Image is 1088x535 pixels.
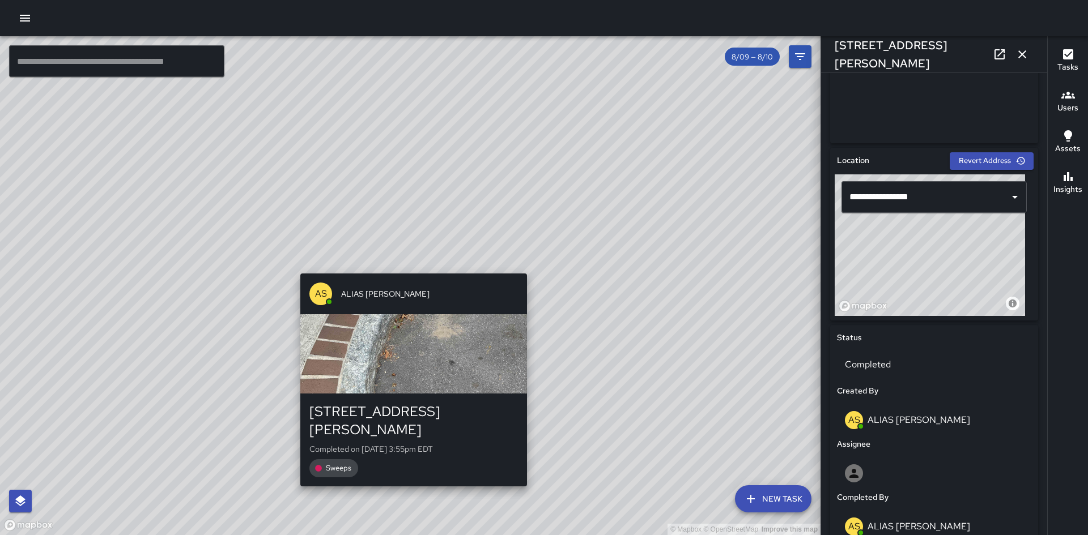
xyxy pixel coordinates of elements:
[837,491,889,504] h6: Completed By
[1048,122,1088,163] button: Assets
[309,443,518,455] p: Completed on [DATE] 3:55pm EDT
[1048,82,1088,122] button: Users
[1053,183,1082,196] h6: Insights
[837,438,870,451] h6: Assignee
[725,52,780,62] span: 8/09 — 8/10
[848,413,860,427] p: AS
[950,152,1034,170] button: Revert Address
[1057,61,1078,74] h6: Tasks
[319,463,358,473] span: Sweeps
[1048,163,1088,204] button: Insights
[868,414,970,426] p: ALIAS [PERSON_NAME]
[1057,102,1078,114] h6: Users
[315,287,327,301] p: AS
[868,520,970,532] p: ALIAS [PERSON_NAME]
[341,288,518,299] span: ALIAS [PERSON_NAME]
[1007,189,1023,205] button: Open
[835,36,988,72] h6: [STREET_ADDRESS][PERSON_NAME]
[789,45,811,68] button: Filters
[1055,143,1081,155] h6: Assets
[837,155,869,167] h6: Location
[848,520,860,533] p: AS
[735,485,811,512] button: New Task
[309,403,518,439] div: [STREET_ADDRESS][PERSON_NAME]
[837,332,862,344] h6: Status
[837,385,878,397] h6: Created By
[1048,41,1088,82] button: Tasks
[845,358,1023,371] p: Completed
[300,273,527,486] button: ASALIAS [PERSON_NAME][STREET_ADDRESS][PERSON_NAME]Completed on [DATE] 3:55pm EDTSweeps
